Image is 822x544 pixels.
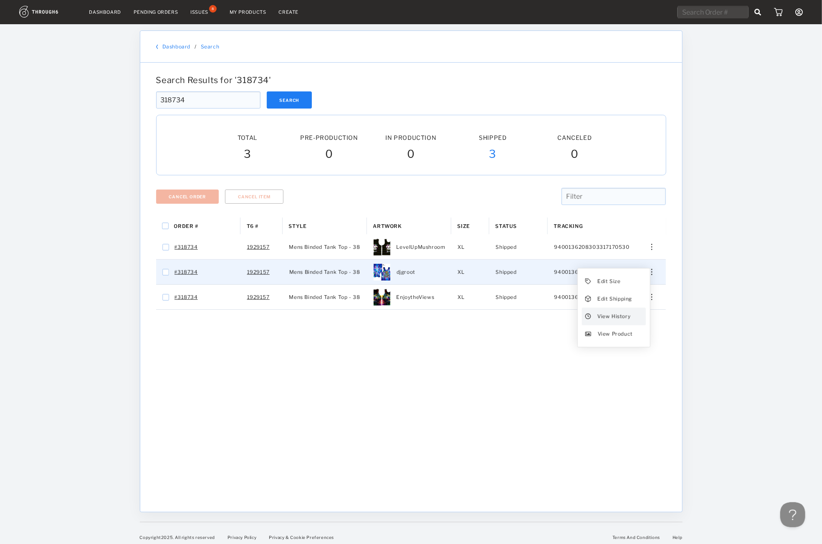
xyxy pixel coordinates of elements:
[247,292,270,303] a: 1929157
[162,43,190,50] a: Dashboard
[156,44,158,49] img: back_bracket.f28aa67b.svg
[228,535,256,540] a: Privacy Policy
[397,292,435,303] span: EnjoytheViews
[169,194,206,199] span: Cancel Order
[190,9,208,15] div: Issues
[140,535,215,540] span: Copyright 2025 . All rights reserved
[269,535,334,540] a: Privacy & Cookie Preferences
[397,267,415,278] span: djgroot
[496,292,517,303] span: Shipped
[230,9,266,15] a: My Products
[174,223,198,229] span: Order #
[496,242,517,253] span: Shipped
[407,147,415,162] span: 0
[175,267,198,278] a: #318734
[597,294,632,304] span: Edit Shipping
[780,502,805,527] iframe: Toggle Customer Support
[201,43,220,50] a: Search
[651,244,653,250] img: meatball_vertical.0c7b41df.svg
[190,8,217,16] a: Issues8
[300,134,358,141] span: Pre-Production
[247,267,270,278] a: 1929157
[554,292,630,303] span: 9400136208303317170530
[374,239,390,256] img: 089fc0a3-a239-4ee7-9dc0-d0a9b2c46b87-4XL.jpg
[558,134,592,141] span: Canceled
[289,267,360,278] span: Mens Binded Tank Top - 38
[247,242,270,253] a: 1929157
[156,91,261,109] input: Search Order #
[386,134,437,141] span: In Production
[571,147,579,162] span: 0
[225,190,283,204] button: Cancel Item
[585,314,591,319] img: icon_view_history.9f02cf25.svg
[373,223,402,229] span: Artwork
[209,5,217,13] div: 8
[561,188,666,205] input: Filter
[374,289,390,306] img: 94707e4f-7305-4480-97ac-2ab77ce80a17-4XL.jpg
[651,294,653,300] img: meatball_vertical.0c7b41df.svg
[597,276,620,287] span: Edit Size
[156,285,666,310] div: Press SPACE to select this row.
[238,134,257,141] span: Total
[156,190,219,204] button: Cancel Order
[156,260,666,285] div: Press SPACE to select this row.
[244,147,251,162] span: 3
[19,6,77,18] img: logo.1c10ca64.svg
[554,242,630,253] span: 9400136208303317170530
[238,194,271,199] span: Cancel Item
[325,147,333,162] span: 0
[397,242,445,253] span: LevelUpMushroom
[247,223,258,229] span: T6 #
[496,267,517,278] span: Shipped
[458,223,470,229] span: Size
[195,43,197,50] div: /
[451,260,489,284] div: XL
[374,264,390,281] img: 9f0accac-0836-4e4b-865f-5b7588f1c120-thumb.JPG
[612,535,660,540] a: Terms And Conditions
[289,292,360,303] span: Mens Binded Tank Top - 38
[774,8,783,16] img: icon_cart.dab5cea1.svg
[479,134,506,141] span: Shipped
[489,147,497,162] span: 3
[156,235,666,260] div: Press SPACE to select this row.
[175,242,198,253] a: #318734
[267,91,312,109] button: Search
[496,223,517,229] span: Status
[678,6,749,18] input: Search Order #
[451,235,489,259] div: XL
[156,75,271,85] span: Search Results for ' 318734 '
[597,311,630,322] span: View History
[598,329,633,339] span: View Product
[554,223,583,229] span: Tracking
[134,9,178,15] a: Pending Orders
[289,242,360,253] span: Mens Binded Tank Top - 38
[585,296,591,302] img: icon_edit_shipping.c166e1d9.svg
[89,9,121,15] a: Dashboard
[585,278,591,284] img: icon_edititem.c998d06a.svg
[175,292,198,303] a: #318734
[651,269,653,275] img: meatball_vertical.0c7b41df.svg
[554,267,630,278] span: 9400136208303317170530
[673,535,682,540] a: Help
[289,223,307,229] span: Style
[279,9,299,15] a: Create
[451,285,489,309] div: XL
